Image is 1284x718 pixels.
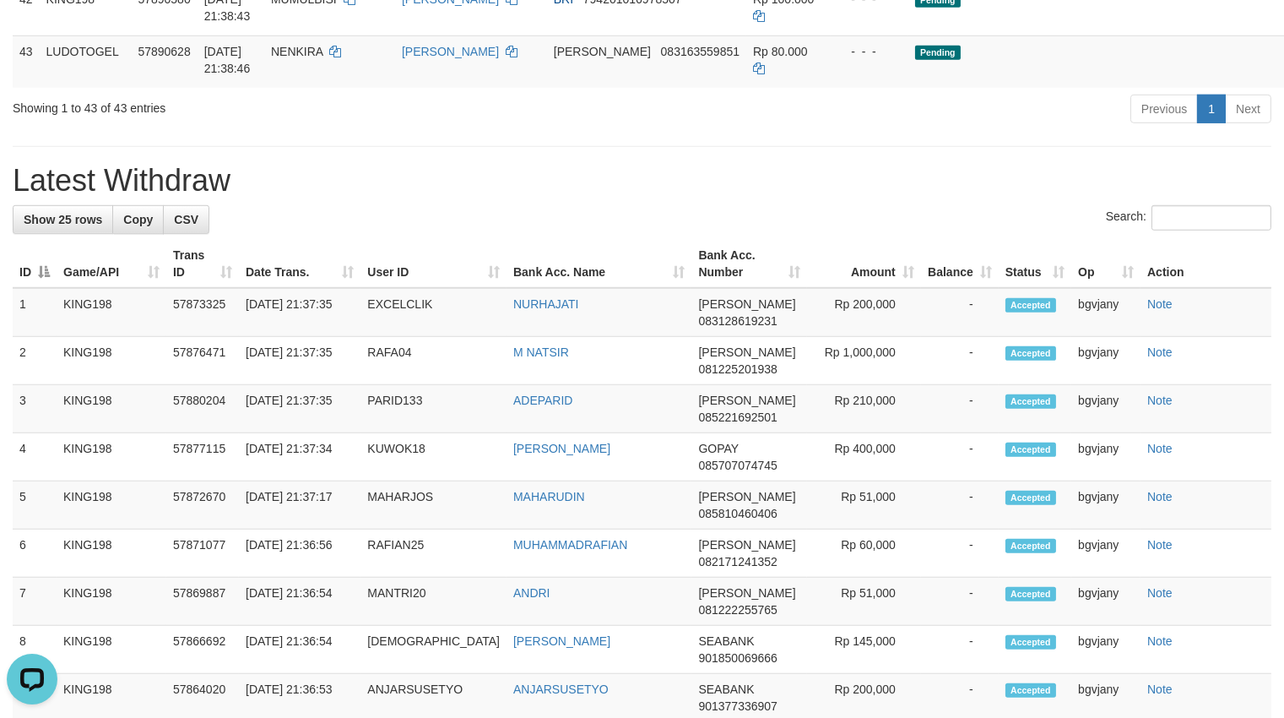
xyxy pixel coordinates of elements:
td: KING198 [57,385,166,433]
td: [DATE] 21:37:35 [239,385,360,433]
span: Copy 081222255765 to clipboard [698,603,777,617]
span: Copy 085810460406 to clipboard [698,507,777,520]
td: bgvjany [1071,288,1140,337]
a: Note [1147,538,1173,552]
a: Copy [112,205,164,234]
td: PARID133 [360,385,507,433]
td: KING198 [57,578,166,626]
a: NURHAJATI [513,297,579,311]
div: Showing 1 to 43 of 43 entries [13,93,523,117]
td: 57866692 [166,626,239,674]
label: Search: [1106,205,1271,231]
span: Accepted [1005,683,1056,698]
td: 6 [13,530,57,578]
td: - [921,481,999,530]
td: bgvjany [1071,337,1140,385]
a: MUHAMMADRAFIAN [513,538,627,552]
a: [PERSON_NAME] [513,442,610,455]
td: 57871077 [166,530,239,578]
th: Status: activate to sort column ascending [999,240,1071,288]
input: Search: [1151,205,1271,231]
td: RAFA04 [360,337,507,385]
span: 57890628 [138,45,190,58]
td: [DEMOGRAPHIC_DATA] [360,626,507,674]
td: KING198 [57,626,166,674]
a: Note [1147,394,1173,407]
span: Accepted [1005,298,1056,313]
td: [DATE] 21:37:17 [239,481,360,530]
td: MAHARJOS [360,481,507,530]
a: 1 [1197,95,1226,123]
th: Op: activate to sort column ascending [1071,240,1140,288]
td: bgvjany [1071,578,1140,626]
td: [DATE] 21:36:54 [239,578,360,626]
td: bgvjany [1071,626,1140,674]
a: Note [1147,345,1173,359]
th: Amount: activate to sort column ascending [807,240,921,288]
span: Show 25 rows [24,213,102,226]
td: KUWOK18 [360,433,507,481]
span: Accepted [1005,635,1056,650]
span: Rp 80.000 [753,45,808,58]
span: [PERSON_NAME] [698,297,795,311]
a: Show 25 rows [13,205,113,234]
td: Rp 51,000 [807,578,921,626]
td: Rp 1,000,000 [807,337,921,385]
td: Rp 210,000 [807,385,921,433]
a: [PERSON_NAME] [402,45,499,58]
td: Rp 145,000 [807,626,921,674]
span: Accepted [1005,539,1056,553]
a: Next [1225,95,1271,123]
td: MANTRI20 [360,578,507,626]
td: - [921,626,999,674]
td: - [921,433,999,481]
td: [DATE] 21:37:34 [239,433,360,481]
td: bgvjany [1071,481,1140,530]
span: Pending [915,46,961,60]
td: 1 [13,288,57,337]
span: Copy 083163559851 to clipboard [661,45,740,58]
td: 8 [13,626,57,674]
td: 57876471 [166,337,239,385]
span: CSV [174,213,198,226]
span: [PERSON_NAME] [698,394,795,407]
td: KING198 [57,530,166,578]
td: [DATE] 21:37:35 [239,288,360,337]
a: Note [1147,586,1173,600]
span: SEABANK [698,683,754,696]
td: Rp 400,000 [807,433,921,481]
td: Rp 200,000 [807,288,921,337]
th: Action [1140,240,1271,288]
td: 57873325 [166,288,239,337]
td: [DATE] 21:37:35 [239,337,360,385]
span: Copy 085707074745 to clipboard [698,459,777,472]
span: NENKIRA [271,45,322,58]
a: Note [1147,442,1173,455]
a: CSV [163,205,209,234]
span: Copy 083128619231 to clipboard [698,314,777,328]
td: 7 [13,578,57,626]
td: 4 [13,433,57,481]
td: KING198 [57,337,166,385]
td: - [921,385,999,433]
td: bgvjany [1071,530,1140,578]
td: 57877115 [166,433,239,481]
td: RAFIAN25 [360,530,507,578]
td: KING198 [57,433,166,481]
td: EXCELCLIK [360,288,507,337]
a: [PERSON_NAME] [513,634,610,648]
th: ID: activate to sort column descending [13,240,57,288]
a: M NATSIR [513,345,569,359]
td: [DATE] 21:36:54 [239,626,360,674]
span: Accepted [1005,587,1056,601]
a: ANDRI [513,586,550,600]
td: - [921,337,999,385]
a: ADEPARID [513,394,573,407]
td: LUDOTOGEL [40,35,132,88]
a: ANJARSUSETYO [513,683,609,696]
td: KING198 [57,288,166,337]
span: GOPAY [698,442,738,455]
span: Accepted [1005,394,1056,409]
th: Bank Acc. Number: activate to sort column ascending [691,240,807,288]
th: Bank Acc. Name: activate to sort column ascending [507,240,691,288]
